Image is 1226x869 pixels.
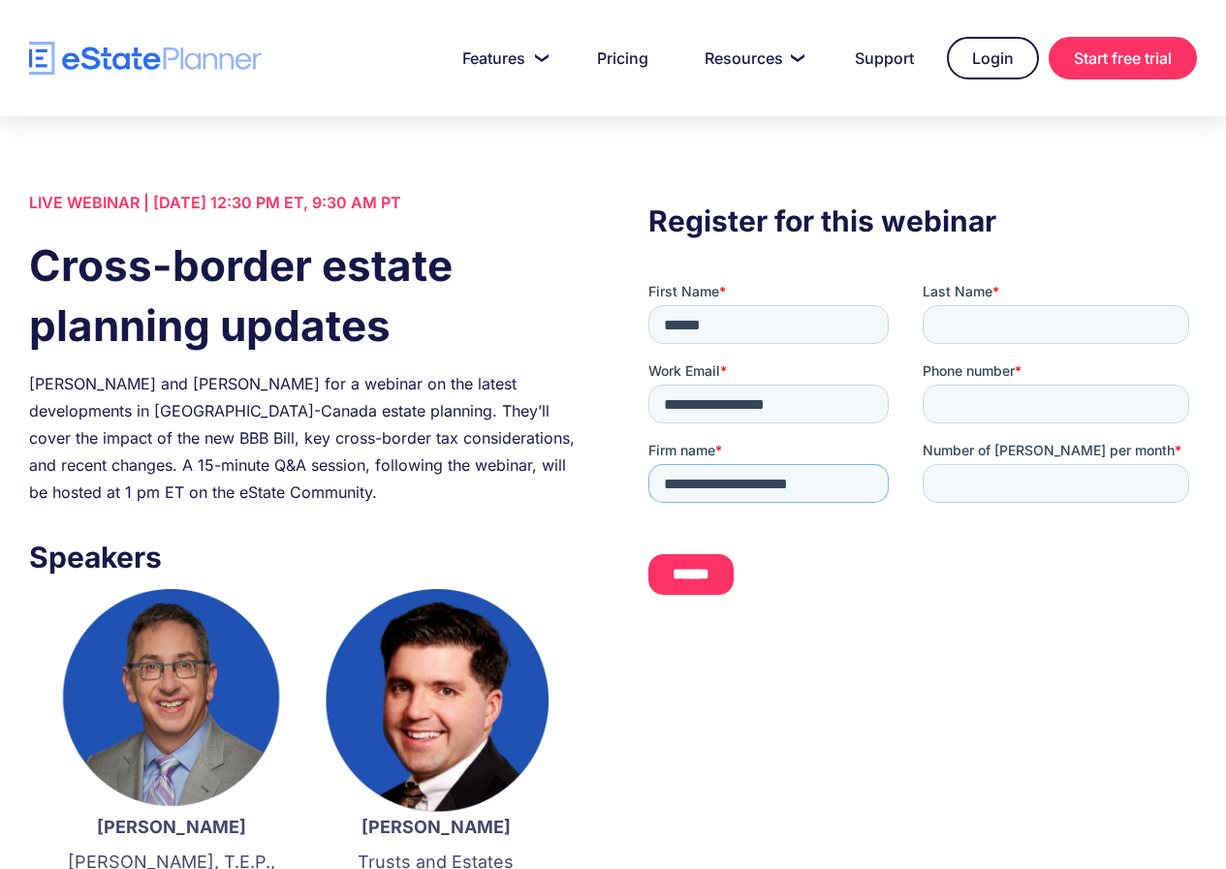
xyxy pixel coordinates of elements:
[648,282,1197,611] iframe: Form 0
[29,535,578,579] h3: Speakers
[947,37,1039,79] a: Login
[648,199,1197,243] h3: Register for this webinar
[832,39,937,78] a: Support
[29,42,262,76] a: home
[362,817,511,837] strong: [PERSON_NAME]
[574,39,672,78] a: Pricing
[97,817,246,837] strong: [PERSON_NAME]
[439,39,564,78] a: Features
[29,189,578,216] div: LIVE WEBINAR | [DATE] 12:30 PM ET, 9:30 AM PT
[1049,37,1197,79] a: Start free trial
[29,370,578,506] div: [PERSON_NAME] and [PERSON_NAME] for a webinar on the latest developments in [GEOGRAPHIC_DATA]-Can...
[29,235,578,356] h1: Cross-border estate planning updates
[681,39,822,78] a: Resources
